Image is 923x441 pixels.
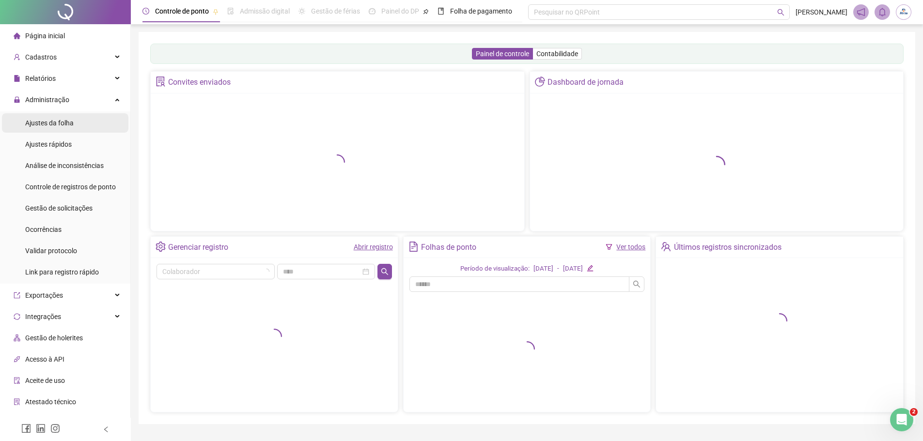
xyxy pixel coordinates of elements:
span: Atestado técnico [25,398,76,406]
span: Acesso à API [25,355,64,363]
span: Integrações [25,313,61,320]
span: solution [14,398,20,405]
span: Folha de pagamento [450,7,512,15]
a: Ver todos [616,243,645,251]
img: 37134 [896,5,911,19]
span: lock [14,96,20,103]
span: Contabilidade [536,50,578,58]
span: Ocorrências [25,226,62,233]
span: Página inicial [25,32,65,40]
a: Abrir registro [354,243,393,251]
span: Controle de registros de ponto [25,183,116,191]
span: Gestão de holerites [25,334,83,342]
span: Aceite de uso [25,377,65,384]
span: file-text [408,242,419,252]
span: Painel de controle [476,50,529,58]
div: Convites enviados [168,74,231,91]
span: file-done [227,8,234,15]
span: Gestão de férias [311,7,360,15]
span: audit [14,377,20,384]
span: export [14,292,20,299]
div: Folhas de ponto [421,239,476,256]
span: Link para registro rápido [25,268,99,276]
span: file [14,75,20,82]
span: filter [606,243,612,250]
span: Controle de ponto [155,7,209,15]
span: book [438,8,444,15]
iframe: Intercom live chat [890,408,913,431]
span: user-add [14,54,20,61]
span: [PERSON_NAME] [796,7,847,17]
span: search [777,9,784,16]
span: loading [264,269,269,274]
div: Últimos registros sincronizados [674,239,782,256]
span: loading [772,313,787,329]
div: [DATE] [563,264,583,274]
span: apartment [14,335,20,341]
span: Cadastros [25,53,57,61]
span: Relatórios [25,75,56,82]
div: Dashboard de jornada [548,74,624,91]
span: Análise de inconsistências [25,162,104,169]
span: Admissão digital [240,7,290,15]
span: dashboard [369,8,375,15]
span: search [633,280,641,288]
span: linkedin [36,424,46,433]
span: home [14,32,20,39]
span: sync [14,313,20,320]
span: notification [857,8,865,16]
span: loading [519,341,535,357]
span: search [381,268,389,275]
span: bell [878,8,887,16]
span: Exportações [25,291,63,299]
span: pie-chart [535,76,545,87]
span: api [14,356,20,363]
div: [DATE] [533,264,553,274]
span: pushpin [423,9,429,15]
span: left [103,426,110,433]
span: edit [587,265,593,271]
span: setting [156,242,166,252]
span: pushpin [213,9,219,15]
span: solution [156,76,166,87]
span: loading [329,154,345,170]
span: Validar protocolo [25,247,77,255]
span: Painel do DP [381,7,419,15]
span: loading [266,329,282,344]
div: Período de visualização: [460,264,530,274]
span: clock-circle [142,8,149,15]
div: Gerenciar registro [168,239,228,256]
span: Gestão de solicitações [25,204,93,212]
span: facebook [21,424,31,433]
span: team [661,242,671,252]
span: Ajustes rápidos [25,140,72,148]
div: - [557,264,559,274]
span: Ajustes da folha [25,119,74,127]
span: Administração [25,96,69,104]
span: sun [298,8,305,15]
span: loading [708,156,725,173]
span: instagram [50,424,60,433]
span: 2 [910,408,918,416]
